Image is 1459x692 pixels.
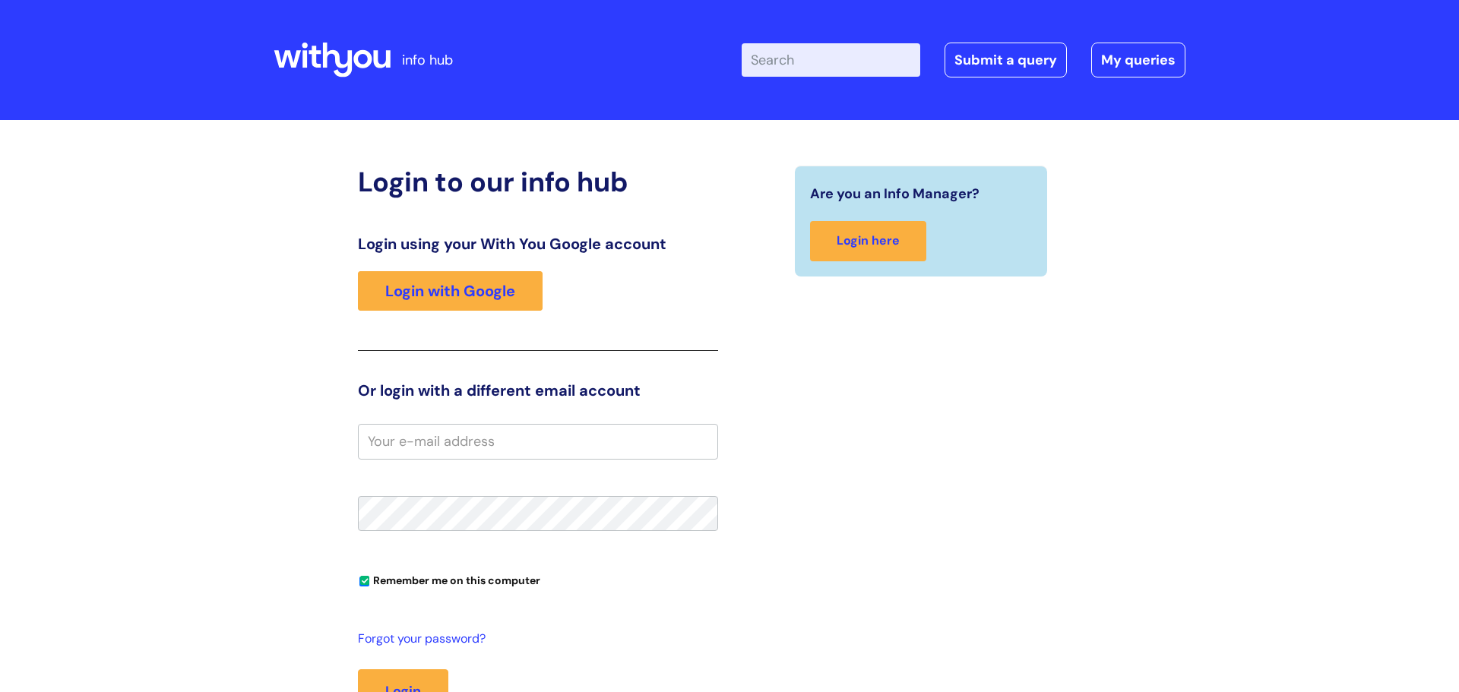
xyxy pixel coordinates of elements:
a: Submit a query [945,43,1067,77]
span: Are you an Info Manager? [810,182,980,206]
a: My queries [1091,43,1185,77]
div: You can uncheck this option if you're logging in from a shared device [358,567,718,592]
a: Login with Google [358,271,543,311]
label: Remember me on this computer [358,570,540,587]
p: info hub [402,48,453,72]
a: Forgot your password? [358,628,711,650]
input: Search [742,43,920,77]
input: Your e-mail address [358,424,718,459]
h2: Login to our info hub [358,166,718,198]
a: Login here [810,221,926,261]
h3: Login using your With You Google account [358,235,718,253]
h3: Or login with a different email account [358,381,718,400]
input: Remember me on this computer [359,577,369,586]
